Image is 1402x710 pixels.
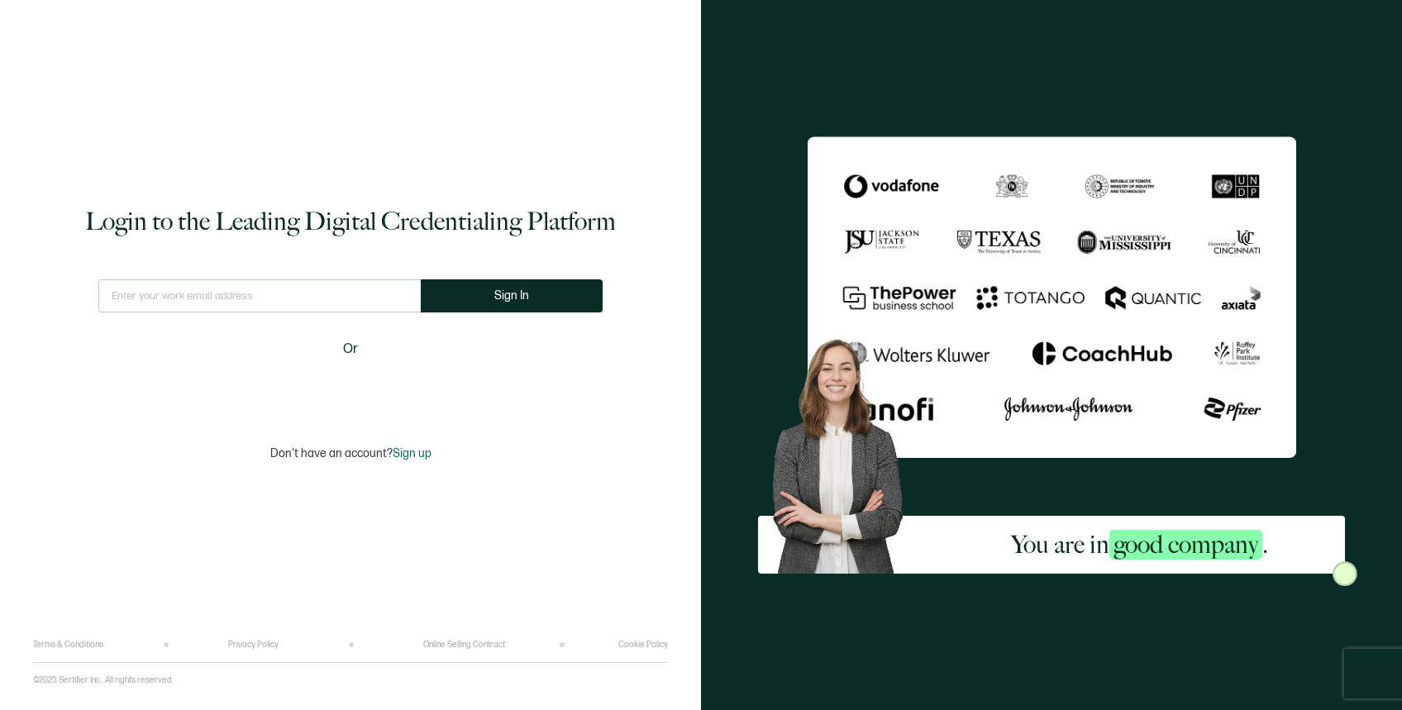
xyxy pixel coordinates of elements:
[618,640,668,650] a: Cookie Policy
[85,205,616,238] h1: Login to the Leading Digital Credentialing Platform
[343,339,358,360] span: Or
[758,327,934,574] img: Sertifier Login - You are in <span class="strong-h">good company</span>. Hero
[247,370,454,407] iframe: Sign in with Google Button
[1333,561,1357,586] img: Sertifier Login
[270,446,432,460] p: Don't have an account?
[421,279,603,312] button: Sign In
[33,640,103,650] a: Terms & Conditions
[494,289,529,302] span: Sign In
[1109,530,1262,560] span: good company
[423,640,505,650] a: Online Selling Contract
[393,446,432,460] span: Sign up
[808,136,1296,459] img: Sertifier Login - You are in <span class="strong-h">good company</span>.
[228,640,279,650] a: Privacy Policy
[33,675,174,685] p: ©2025 Sertifier Inc.. All rights reserved.
[98,279,421,312] input: Enter your work email address
[1011,528,1268,561] h2: You are in .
